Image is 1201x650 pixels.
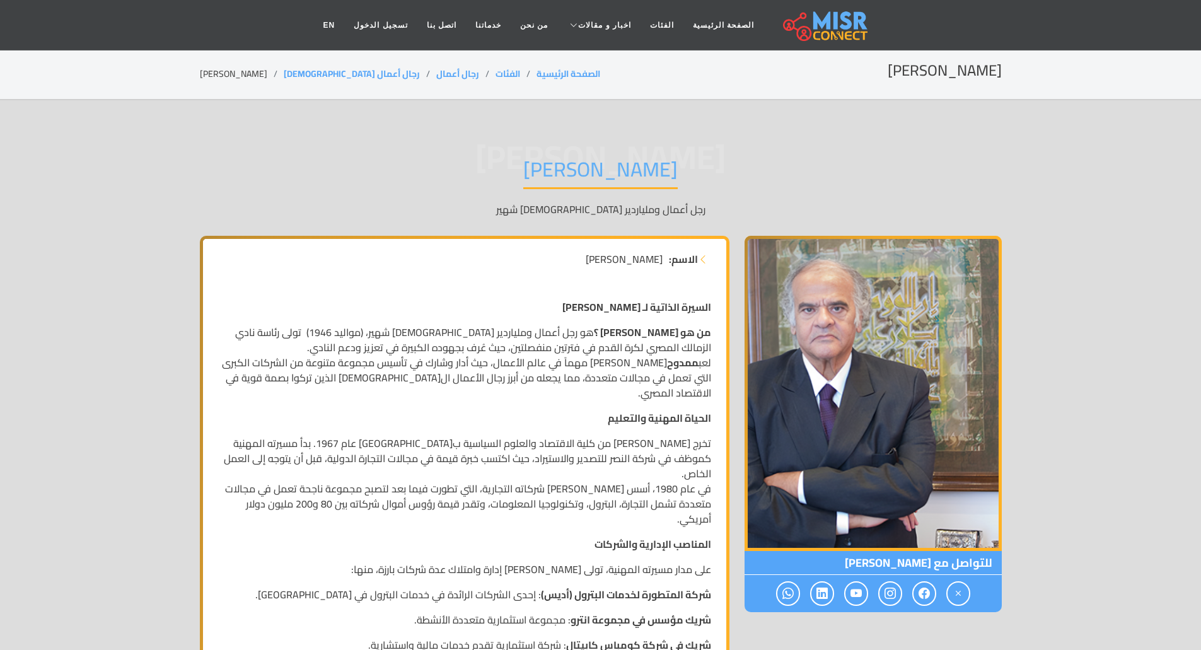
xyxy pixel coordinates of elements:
a: تسجيل الدخول [344,13,417,37]
span: اخبار و مقالات [578,20,631,31]
a: رجال أعمال [DEMOGRAPHIC_DATA] [284,66,420,82]
p: : إحدى الشركات الرائدة في خدمات البترول في [GEOGRAPHIC_DATA]. [218,587,711,602]
strong: من هو [PERSON_NAME] ؟ [594,323,711,342]
img: main.misr_connect [783,9,867,41]
strong: ممدوح [667,353,699,372]
strong: الاسم: [669,252,698,267]
a: من نحن [511,13,557,37]
a: اتصل بنا [417,13,466,37]
a: الفئات [641,13,683,37]
p: على مدار مسيرته المهنية، تولى [PERSON_NAME] إدارة وامتلاك عدة شركات بارزة، منها: [218,562,711,577]
p: رجل أعمال وملياردير [DEMOGRAPHIC_DATA] شهير [200,202,1002,217]
a: الصفحة الرئيسية [683,13,763,37]
span: [PERSON_NAME] [586,252,663,267]
li: [PERSON_NAME] [200,67,284,81]
p: تخرج [PERSON_NAME] من كلية الاقتصاد والعلوم السياسية ب[GEOGRAPHIC_DATA] عام 1967. بدأ مسيرته المه... [218,436,711,526]
a: الصفحة الرئيسية [537,66,600,82]
p: هو رجل أعمال وملياردير [DEMOGRAPHIC_DATA] شهير، (مواليد 1946) تولى رئاسة نادي الزمالك المصري لكرة... [218,325,711,400]
a: خدماتنا [466,13,511,37]
a: اخبار و مقالات [557,13,641,37]
span: للتواصل مع [PERSON_NAME] [745,551,1002,575]
strong: شركة المتطورة لخدمات البترول (أديس) [541,585,711,604]
a: الفئات [496,66,520,82]
h2: [PERSON_NAME] [888,62,1002,80]
strong: شريك مؤسس في مجموعة انترو [571,610,711,629]
p: : مجموعة استثمارية متعددة الأنشطة. [218,612,711,627]
img: ممدوح محمد فتحي عباس [745,236,1002,551]
strong: الحياة المهنية والتعليم [608,409,711,427]
a: EN [314,13,345,37]
strong: المناصب الإدارية والشركات [595,535,711,554]
h1: [PERSON_NAME] [523,157,678,189]
a: رجال أعمال [436,66,479,82]
strong: السيرة الذاتية لـ [PERSON_NAME] [562,298,711,316]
